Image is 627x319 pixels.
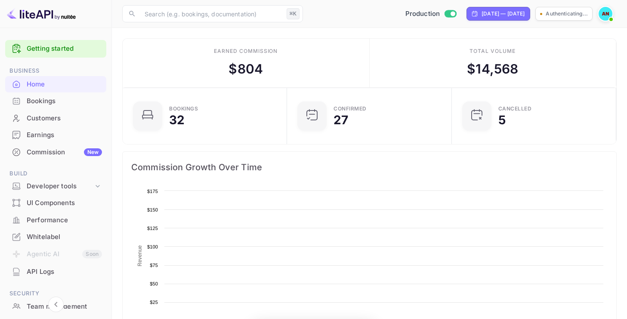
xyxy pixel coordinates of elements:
[5,40,106,58] div: Getting started
[402,9,460,19] div: Switch to Sandbox mode
[214,47,278,55] div: Earned commission
[27,302,102,312] div: Team management
[5,93,106,109] a: Bookings
[84,148,102,156] div: New
[5,298,106,314] a: Team management
[5,195,106,211] a: UI Components
[27,80,102,89] div: Home
[5,195,106,212] div: UI Components
[5,127,106,144] div: Earnings
[147,207,158,212] text: $150
[150,281,158,286] text: $50
[287,8,300,19] div: ⌘K
[27,130,102,140] div: Earnings
[147,189,158,194] text: $175
[498,106,532,111] div: CANCELLED
[599,7,612,21] img: Abdelrahman Nasef
[5,264,106,280] div: API Logs
[7,7,76,21] img: LiteAPI logo
[169,114,185,126] div: 32
[334,114,348,126] div: 27
[5,169,106,178] span: Build
[147,226,158,231] text: $125
[482,10,525,18] div: [DATE] — [DATE]
[5,264,106,279] a: API Logs
[27,113,102,123] div: Customers
[546,10,588,18] p: Authenticating...
[147,244,158,249] text: $100
[5,144,106,161] div: CommissionNew
[27,181,93,191] div: Developer tools
[5,66,106,76] span: Business
[5,110,106,126] a: Customers
[5,212,106,228] a: Performance
[137,245,143,266] text: Revenue
[5,93,106,110] div: Bookings
[131,160,608,174] span: Commission Growth Over Time
[27,198,102,208] div: UI Components
[467,59,518,79] div: $ 14,568
[27,267,102,277] div: API Logs
[150,263,158,268] text: $75
[469,47,516,55] div: Total volume
[169,106,198,111] div: Bookings
[27,232,102,242] div: Whitelabel
[27,147,102,157] div: Commission
[27,96,102,106] div: Bookings
[498,114,506,126] div: 5
[5,144,106,160] a: CommissionNew
[5,229,106,245] a: Whitelabel
[5,289,106,298] span: Security
[5,76,106,93] div: Home
[48,297,64,312] button: Collapse navigation
[229,59,263,79] div: $ 804
[27,44,102,54] a: Getting started
[139,5,283,22] input: Search (e.g. bookings, documentation)
[5,76,106,92] a: Home
[5,127,106,143] a: Earnings
[5,229,106,245] div: Whitelabel
[334,106,367,111] div: Confirmed
[5,212,106,229] div: Performance
[405,9,440,19] span: Production
[150,300,158,305] text: $25
[5,179,106,194] div: Developer tools
[5,110,106,127] div: Customers
[27,215,102,225] div: Performance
